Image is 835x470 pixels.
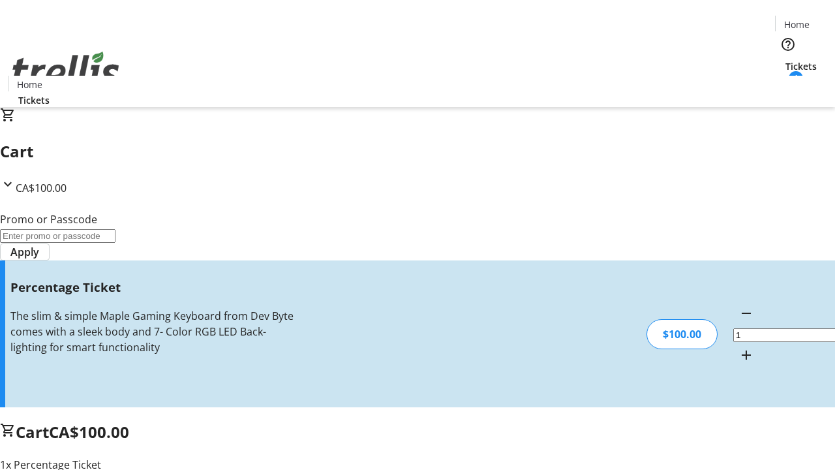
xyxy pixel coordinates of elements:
span: Home [784,18,810,31]
div: $100.00 [646,319,718,349]
span: Home [17,78,42,91]
span: Tickets [785,59,817,73]
span: CA$100.00 [49,421,129,443]
span: CA$100.00 [16,181,67,195]
img: Orient E2E Organization T6w4RVvN1s's Logo [8,37,124,102]
div: The slim & simple Maple Gaming Keyboard from Dev Byte comes with a sleek body and 7- Color RGB LE... [10,308,296,355]
button: Decrement by one [733,300,759,326]
a: Home [8,78,50,91]
a: Tickets [8,93,60,107]
span: Apply [10,244,39,260]
a: Home [776,18,817,31]
span: Tickets [18,93,50,107]
button: Help [775,31,801,57]
a: Tickets [775,59,827,73]
h3: Percentage Ticket [10,278,296,296]
button: Increment by one [733,342,759,368]
button: Cart [775,73,801,99]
